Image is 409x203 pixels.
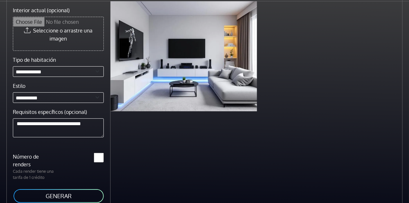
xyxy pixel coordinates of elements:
[13,57,56,63] font: Tipo de habitación
[13,169,54,180] font: Cada render tiene una tarifa de 1 crédito
[46,193,72,200] font: GENERAR
[13,153,39,168] font: Número de renders
[13,83,25,89] font: Estilo
[13,7,70,14] font: Interior actual (opcional)
[13,109,87,115] font: Requisitos específicos (opcional)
